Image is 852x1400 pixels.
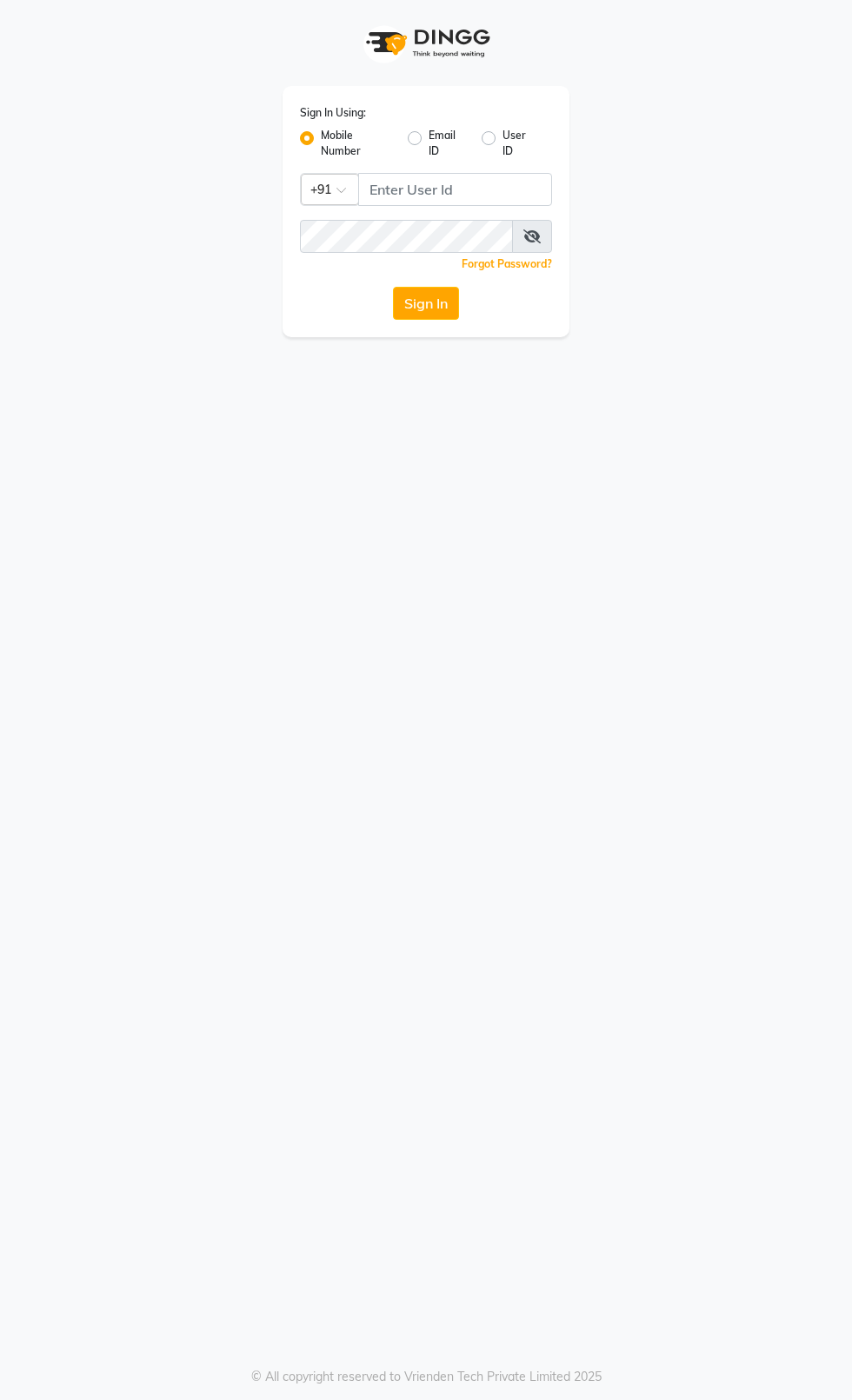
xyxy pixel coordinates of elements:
[429,128,468,159] label: Email ID
[321,128,394,159] label: Mobile Number
[358,173,552,206] input: Username
[300,105,366,121] label: Sign In Using:
[356,17,496,69] img: logo1.svg
[300,220,513,253] input: Username
[393,287,459,320] button: Sign In
[462,257,552,270] a: Forgot Password?
[503,128,538,159] label: User ID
